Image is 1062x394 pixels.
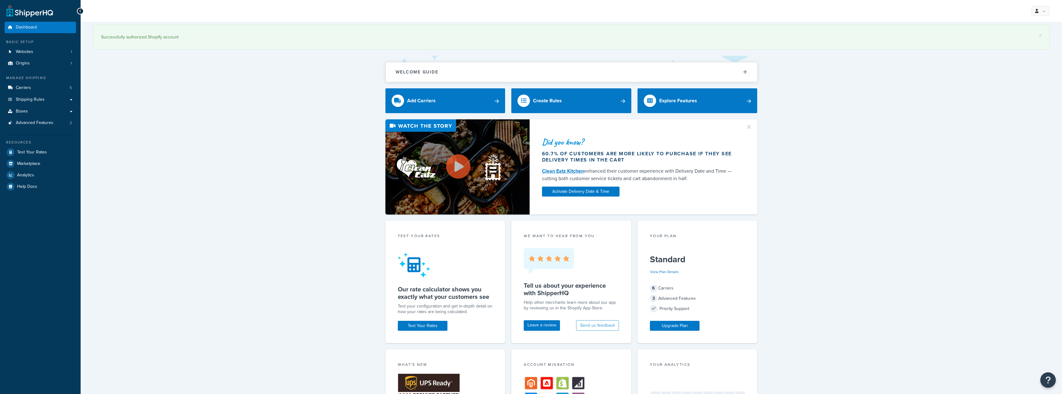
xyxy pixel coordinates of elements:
div: Explore Features [659,96,697,105]
div: What's New [398,362,493,369]
li: Origins [5,58,76,69]
a: Websites1 [5,46,76,58]
span: Help Docs [17,184,37,189]
a: Activate Delivery Date & Time [542,187,620,197]
a: View Plan Details [650,269,679,275]
h5: Tell us about your experience with ShipperHQ [524,282,619,297]
li: Advanced Features [5,117,76,129]
div: Create Rules [533,96,562,105]
a: Advanced Features2 [5,117,76,129]
div: Resources [5,140,76,145]
button: Send us feedback [576,320,619,331]
span: Dashboard [16,25,37,30]
div: 60.7% of customers are more likely to purchase if they see delivery times in the cart [542,151,738,163]
a: Help Docs [5,181,76,192]
span: Analytics [17,173,34,178]
span: Shipping Rules [16,97,45,102]
li: Websites [5,46,76,58]
li: Carriers [5,82,76,94]
div: Priority Support [650,304,745,313]
a: Explore Features [638,88,758,113]
a: Upgrade Plan [650,321,700,331]
span: Advanced Features [16,120,53,126]
span: 3 [650,295,657,302]
span: Marketplace [17,161,40,166]
p: Help other merchants learn more about our app by reviewing us in the Shopify App Store. [524,300,619,311]
a: Create Rules [511,88,631,113]
button: Open Resource Center [1040,372,1056,388]
div: Advanced Features [650,294,745,303]
div: Did you know? [542,138,738,146]
span: 2 [70,120,72,126]
div: enhanced their customer experience with Delivery Date and Time — cutting both customer service ti... [542,167,738,182]
button: Welcome Guide [386,62,757,82]
span: Boxes [16,109,28,114]
h5: Our rate calculator shows you exactly what your customers see [398,286,493,300]
a: × [1039,33,1042,38]
div: Your Plan [650,233,745,240]
div: Account Migration [524,362,619,369]
div: Basic Setup [5,39,76,45]
p: we want to hear from you [524,233,619,239]
a: Analytics [5,170,76,181]
div: Your Analytics [650,362,745,369]
div: Add Carriers [407,96,436,105]
div: Successfully authorized Shopify account [101,33,1042,42]
span: Test Your Rates [17,150,47,155]
span: 1 [71,61,72,66]
a: Add Carriers [385,88,505,113]
a: Test Your Rates [398,321,447,331]
span: 6 [650,285,657,292]
span: Origins [16,61,30,66]
span: 5 [70,85,72,91]
img: Video thumbnail [385,119,530,215]
div: Test your rates [398,233,493,240]
a: Leave a review [524,320,560,331]
span: 1 [71,49,72,55]
a: Carriers5 [5,82,76,94]
a: Clean Eatz Kitchen [542,167,584,175]
a: Dashboard [5,22,76,33]
h2: Welcome Guide [396,70,438,74]
div: Carriers [650,284,745,293]
a: Boxes [5,106,76,117]
span: Carriers [16,85,31,91]
h5: Standard [650,255,745,264]
a: Marketplace [5,158,76,169]
a: Origins1 [5,58,76,69]
div: Manage Shipping [5,75,76,81]
a: Shipping Rules [5,94,76,105]
span: Websites [16,49,33,55]
a: Test Your Rates [5,147,76,158]
div: Test your configuration and get in-depth detail on how your rates are being calculated. [398,303,493,315]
